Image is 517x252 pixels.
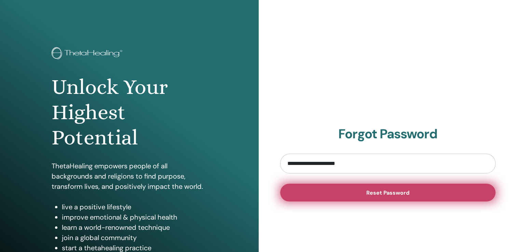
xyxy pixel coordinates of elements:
[62,222,207,233] li: learn a world-renowned technique
[366,189,409,196] span: Reset Password
[280,126,496,142] h2: Forgot Password
[52,161,207,192] p: ThetaHealing empowers people of all backgrounds and religions to find purpose, transform lives, a...
[280,184,496,201] button: Reset Password
[62,202,207,212] li: live a positive lifestyle
[52,74,207,151] h1: Unlock Your Highest Potential
[62,212,207,222] li: improve emotional & physical health
[62,233,207,243] li: join a global community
